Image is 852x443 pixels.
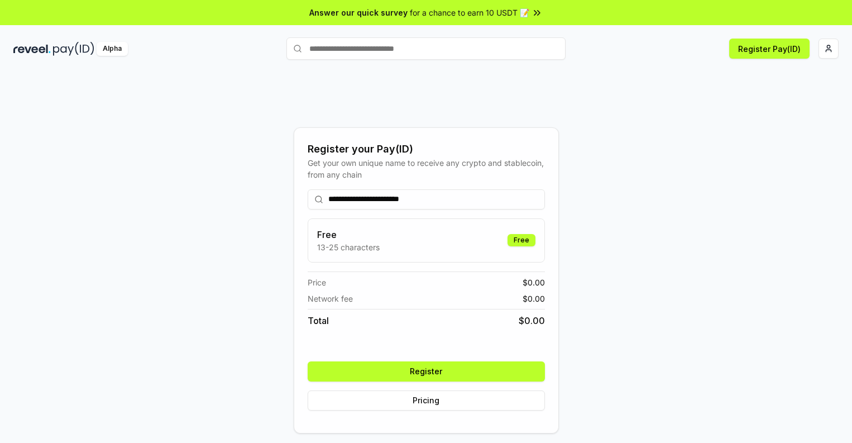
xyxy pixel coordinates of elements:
[523,293,545,304] span: $ 0.00
[519,314,545,327] span: $ 0.00
[13,42,51,56] img: reveel_dark
[308,293,353,304] span: Network fee
[317,228,380,241] h3: Free
[97,42,128,56] div: Alpha
[308,314,329,327] span: Total
[523,277,545,288] span: $ 0.00
[308,141,545,157] div: Register your Pay(ID)
[308,390,545,411] button: Pricing
[308,277,326,288] span: Price
[309,7,408,18] span: Answer our quick survey
[308,157,545,180] div: Get your own unique name to receive any crypto and stablecoin, from any chain
[729,39,810,59] button: Register Pay(ID)
[508,234,535,246] div: Free
[53,42,94,56] img: pay_id
[308,361,545,382] button: Register
[317,241,380,253] p: 13-25 characters
[410,7,529,18] span: for a chance to earn 10 USDT 📝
